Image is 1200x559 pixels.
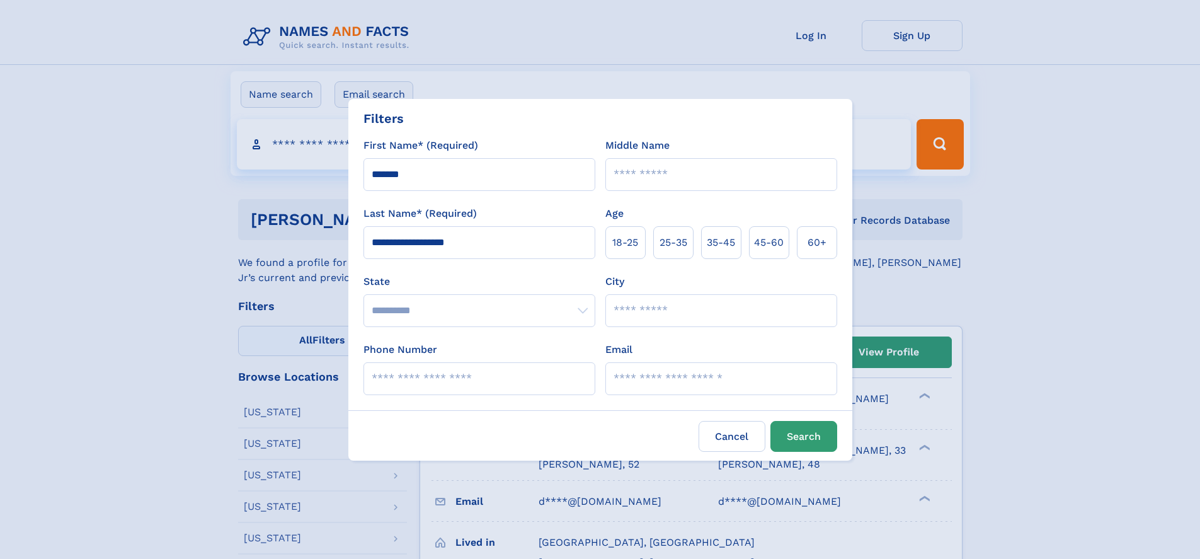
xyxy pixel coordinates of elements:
label: Last Name* (Required) [363,206,477,221]
label: First Name* (Required) [363,138,478,153]
div: Filters [363,109,404,128]
button: Search [770,421,837,452]
span: 18‑25 [612,235,638,250]
label: Cancel [699,421,765,452]
span: 25‑35 [660,235,687,250]
span: 35‑45 [707,235,735,250]
span: 60+ [808,235,826,250]
label: Email [605,342,632,357]
label: Phone Number [363,342,437,357]
label: Middle Name [605,138,670,153]
span: 45‑60 [754,235,784,250]
label: Age [605,206,624,221]
label: State [363,274,595,289]
label: City [605,274,624,289]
